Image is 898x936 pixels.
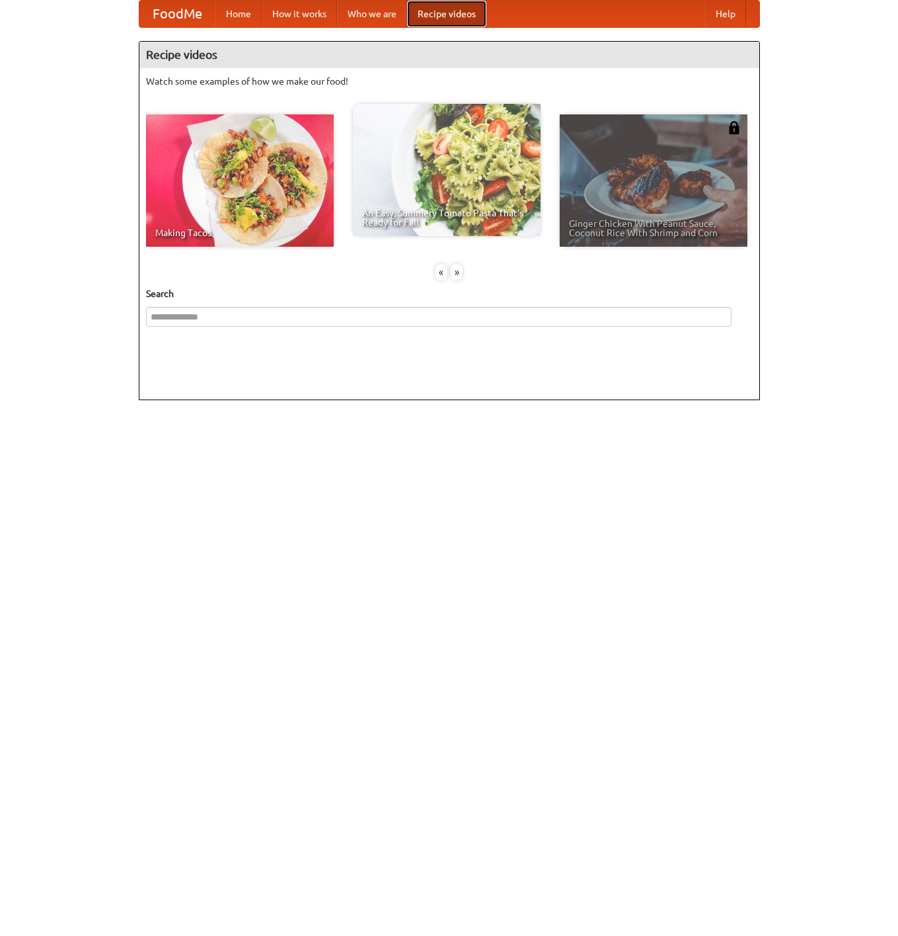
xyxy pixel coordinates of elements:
a: Help [705,1,746,27]
a: Recipe videos [407,1,486,27]
a: Home [215,1,262,27]
h5: Search [146,287,753,300]
img: 483408.png [728,121,741,134]
a: FoodMe [139,1,215,27]
span: An Easy, Summery Tomato Pasta That's Ready for Fall [362,208,531,227]
h4: Recipe videos [139,42,759,68]
a: Making Tacos [146,114,334,247]
a: An Easy, Summery Tomato Pasta That's Ready for Fall [353,104,541,236]
p: Watch some examples of how we make our food! [146,75,753,88]
span: Making Tacos [155,228,324,237]
div: » [451,264,463,280]
a: Who we are [337,1,407,27]
a: How it works [262,1,337,27]
div: « [435,264,447,280]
